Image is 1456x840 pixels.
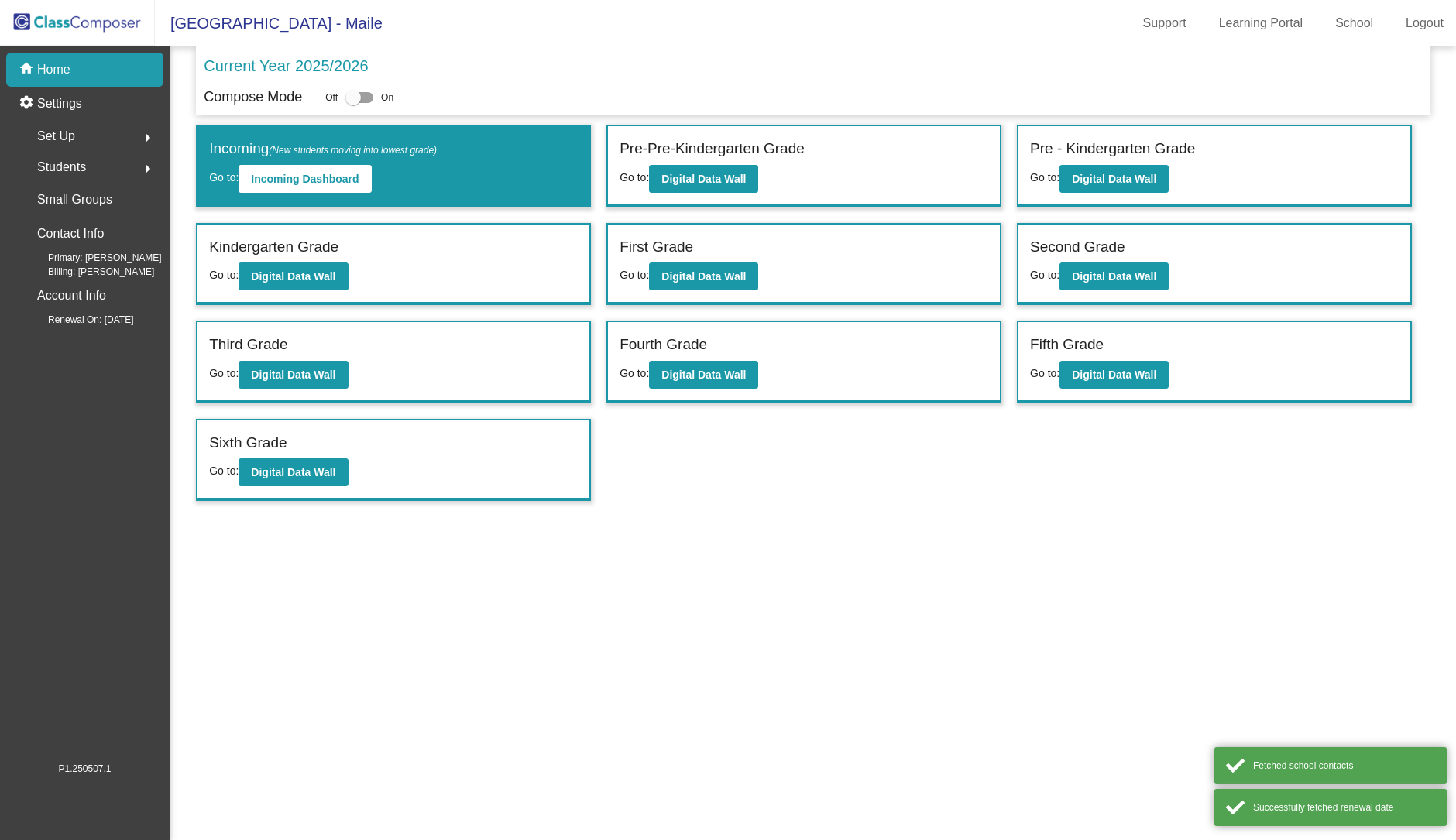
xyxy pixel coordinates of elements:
[269,145,437,156] span: (New students moving into lowest grade)
[1030,171,1059,183] span: Go to:
[1323,11,1386,36] a: School
[1072,369,1156,381] b: Digital Data Wall
[251,466,335,478] b: Digital Data Wall
[1131,11,1199,36] a: Support
[37,94,82,113] p: Settings
[204,54,368,77] p: Current Year 2025/2026
[620,367,649,379] span: Go to:
[620,138,805,160] label: Pre-Pre-Kindergarten Grade
[1059,361,1169,389] button: Digital Data Wall
[23,265,154,279] span: Billing: [PERSON_NAME]
[661,270,746,283] b: Digital Data Wall
[1393,11,1456,36] a: Logout
[19,60,37,79] mat-icon: home
[661,369,746,381] b: Digital Data Wall
[1072,173,1156,185] b: Digital Data Wall
[155,11,383,36] span: [GEOGRAPHIC_DATA] - Maile
[620,269,649,281] span: Go to:
[649,262,758,290] button: Digital Data Wall
[251,369,335,381] b: Digital Data Wall
[1030,269,1059,281] span: Go to:
[209,171,239,183] span: Go to:
[1253,801,1435,814] div: Successfully fetched renewal date
[37,189,112,211] p: Small Groups
[37,125,75,147] span: Set Up
[23,313,133,327] span: Renewal On: [DATE]
[37,285,106,307] p: Account Info
[620,236,693,259] label: First Grade
[209,432,287,454] label: Sixth Grade
[649,361,758,389] button: Digital Data Wall
[239,361,348,389] button: Digital Data Wall
[1072,270,1156,283] b: Digital Data Wall
[37,156,86,178] span: Students
[19,94,37,113] mat-icon: settings
[209,269,239,281] span: Go to:
[620,334,707,356] label: Fourth Grade
[239,458,348,486] button: Digital Data Wall
[139,129,157,147] mat-icon: arrow_right
[204,87,302,108] p: Compose Mode
[239,262,348,290] button: Digital Data Wall
[251,270,335,283] b: Digital Data Wall
[209,236,338,259] label: Kindergarten Grade
[620,171,649,183] span: Go to:
[1030,138,1195,160] label: Pre - Kindergarten Grade
[649,165,758,193] button: Digital Data Wall
[209,465,239,477] span: Go to:
[37,223,104,245] p: Contact Info
[37,60,70,79] p: Home
[209,334,287,356] label: Third Grade
[209,367,239,379] span: Go to:
[209,138,437,160] label: Incoming
[139,159,157,178] mat-icon: arrow_right
[1030,334,1104,356] label: Fifth Grade
[381,91,393,105] span: On
[1207,11,1316,36] a: Learning Portal
[325,91,338,105] span: Off
[239,165,371,193] button: Incoming Dashboard
[1059,262,1169,290] button: Digital Data Wall
[251,173,359,185] b: Incoming Dashboard
[1253,759,1435,773] div: Fetched school contacts
[1030,367,1059,379] span: Go to:
[661,173,746,185] b: Digital Data Wall
[1030,236,1125,259] label: Second Grade
[1059,165,1169,193] button: Digital Data Wall
[23,251,162,265] span: Primary: [PERSON_NAME]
